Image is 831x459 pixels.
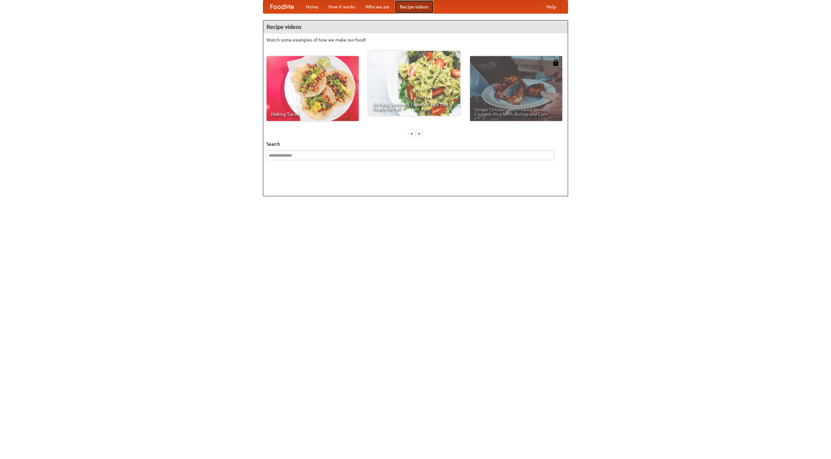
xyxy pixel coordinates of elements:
h4: Recipe videos [263,20,568,33]
a: Who we are [360,0,395,13]
a: An Easy, Summery Tomato Pasta That's Ready for Fall [368,51,460,116]
span: Making Tacos [271,112,354,116]
a: FoodMe [263,0,301,13]
div: » [416,129,422,138]
p: Watch some examples of how we make our food! [267,37,564,43]
a: Making Tacos [267,56,359,121]
a: How it works [323,0,360,13]
a: Help [541,0,561,13]
h5: Search [267,141,564,147]
a: Home [301,0,323,13]
div: « [409,129,415,138]
span: An Easy, Summery Tomato Pasta That's Ready for Fall [373,102,456,111]
img: 483408.png [552,59,559,66]
a: Recipe videos [395,0,434,13]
